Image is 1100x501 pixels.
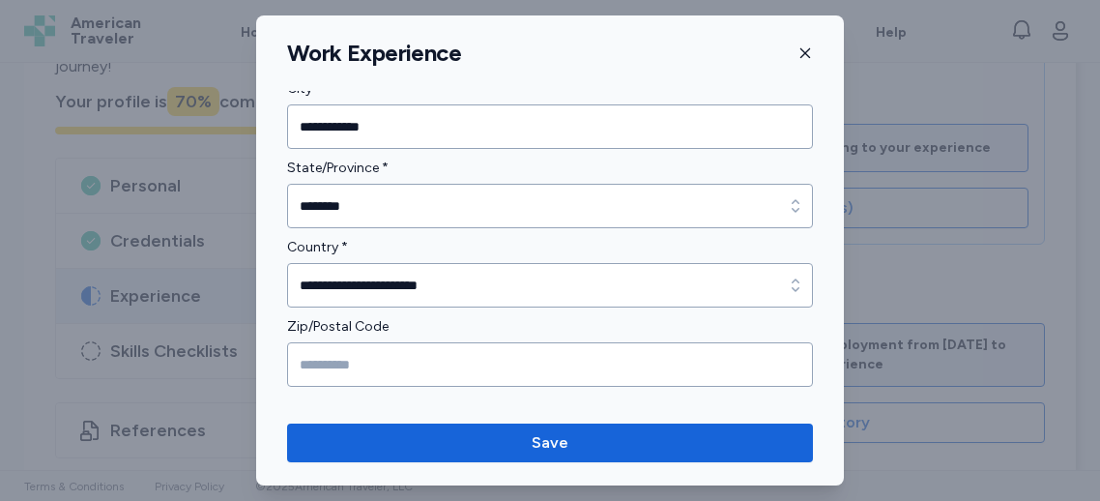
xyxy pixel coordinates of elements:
h1: Work Experience [287,39,461,68]
label: State/Province * [287,157,813,180]
button: Save [287,424,813,462]
label: Zip/Postal Code [287,315,813,339]
label: Employment start date * [287,395,813,418]
span: Save [532,431,568,455]
label: Country * [287,236,813,259]
input: Zip/Postal Code [287,342,813,387]
input: City * [287,104,813,149]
